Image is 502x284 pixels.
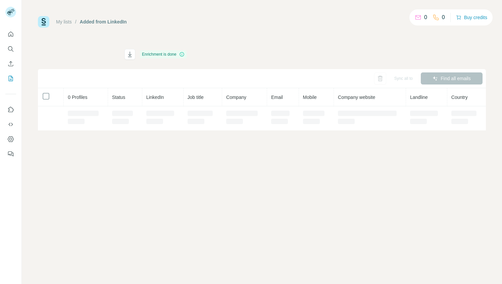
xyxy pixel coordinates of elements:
span: Job title [188,95,204,100]
p: 0 [424,13,427,21]
button: Buy credits [456,13,487,22]
span: 0 Profiles [68,95,87,100]
div: Enrichment is done [140,50,187,58]
button: Quick start [5,28,16,40]
img: Surfe Logo [38,16,49,27]
button: Enrich CSV [5,58,16,70]
button: Search [5,43,16,55]
span: Country [451,95,468,100]
span: Email [271,95,283,100]
span: LinkedIn [146,95,164,100]
span: Mobile [303,95,317,100]
button: Use Surfe API [5,118,16,130]
div: Added from LinkedIn [80,18,127,25]
li: / [75,18,77,25]
span: Landline [410,95,428,100]
h1: Added from LinkedIn [38,49,118,60]
span: Company website [338,95,375,100]
span: Status [112,95,125,100]
span: Company [226,95,246,100]
button: Use Surfe on LinkedIn [5,104,16,116]
a: My lists [56,19,72,24]
button: Feedback [5,148,16,160]
p: 0 [442,13,445,21]
button: Dashboard [5,133,16,145]
button: My lists [5,72,16,84]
